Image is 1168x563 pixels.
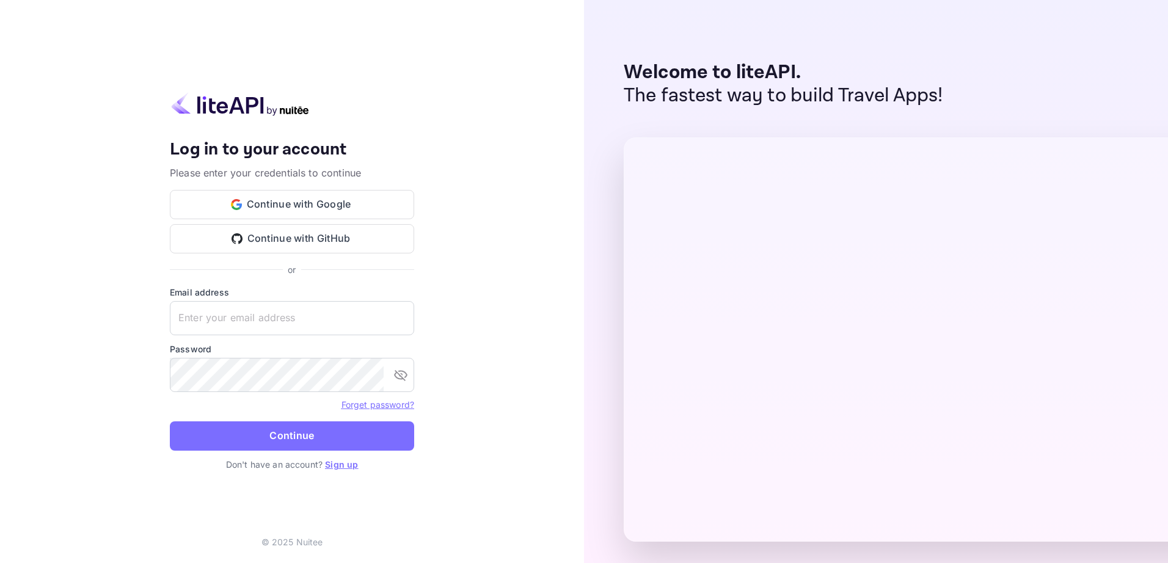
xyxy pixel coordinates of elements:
button: toggle password visibility [389,363,413,387]
p: Don't have an account? [170,458,414,471]
button: Continue [170,421,414,451]
a: Sign up [325,459,358,470]
input: Enter your email address [170,301,414,335]
a: Forget password? [341,398,414,410]
button: Continue with Google [170,190,414,219]
a: Forget password? [341,399,414,410]
label: Email address [170,286,414,299]
p: The fastest way to build Travel Apps! [624,84,943,107]
p: Please enter your credentials to continue [170,165,414,180]
h4: Log in to your account [170,139,414,161]
label: Password [170,343,414,355]
img: liteapi [170,92,310,116]
p: © 2025 Nuitee [261,536,323,548]
p: or [288,263,296,276]
p: Welcome to liteAPI. [624,61,943,84]
button: Continue with GitHub [170,224,414,253]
